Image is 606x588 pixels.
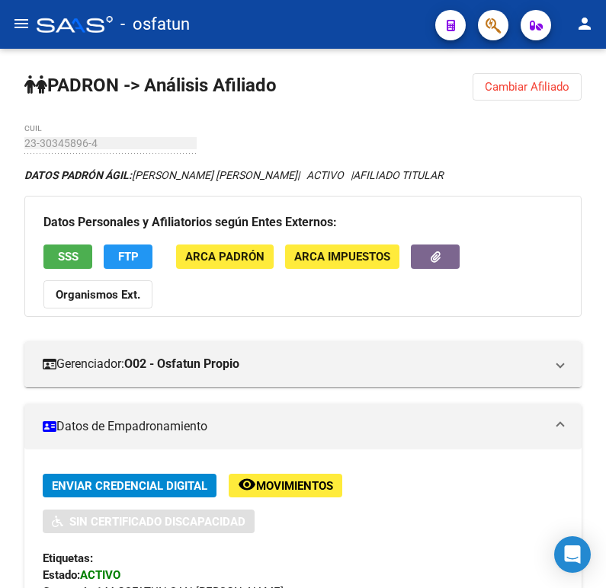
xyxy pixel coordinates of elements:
div: Open Intercom Messenger [554,536,591,573]
button: SSS [43,244,92,268]
strong: Etiquetas: [43,551,93,565]
strong: Estado: [43,568,80,582]
mat-icon: menu [12,14,30,33]
span: SSS [58,251,79,264]
mat-icon: person [576,14,594,33]
i: | ACTIVO | [24,169,444,181]
span: Sin Certificado Discapacidad [69,515,245,529]
strong: Organismos Ext. [56,288,140,302]
button: ARCA Padrón [176,244,274,268]
span: Movimientos [256,479,333,493]
strong: ACTIVO [80,568,120,582]
button: ARCA Impuestos [285,244,399,268]
strong: O02 - Osfatun Propio [124,356,239,372]
mat-panel-title: Gerenciador: [43,356,545,372]
mat-expansion-panel-header: Datos de Empadronamiento [24,404,582,449]
button: Sin Certificado Discapacidad [43,510,255,533]
button: Movimientos [229,474,342,497]
strong: PADRON -> Análisis Afiliado [24,75,277,96]
mat-panel-title: Datos de Empadronamiento [43,418,545,435]
span: Enviar Credencial Digital [52,479,207,493]
span: [PERSON_NAME] [PERSON_NAME] [24,169,297,181]
button: Organismos Ext. [43,280,152,308]
h3: Datos Personales y Afiliatorios según Entes Externos: [43,212,563,233]
button: FTP [104,244,152,268]
button: Cambiar Afiliado [473,73,582,101]
span: - osfatun [120,8,190,41]
span: ARCA Padrón [185,251,265,264]
span: AFILIADO TITULAR [353,169,444,181]
strong: DATOS PADRÓN ÁGIL: [24,169,132,181]
mat-expansion-panel-header: Gerenciador:O02 - Osfatun Propio [24,341,582,387]
mat-icon: remove_red_eye [238,475,256,494]
button: Enviar Credencial Digital [43,474,216,497]
span: ARCA Impuestos [294,251,390,264]
span: Cambiar Afiliado [485,80,569,94]
span: FTP [118,251,139,264]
